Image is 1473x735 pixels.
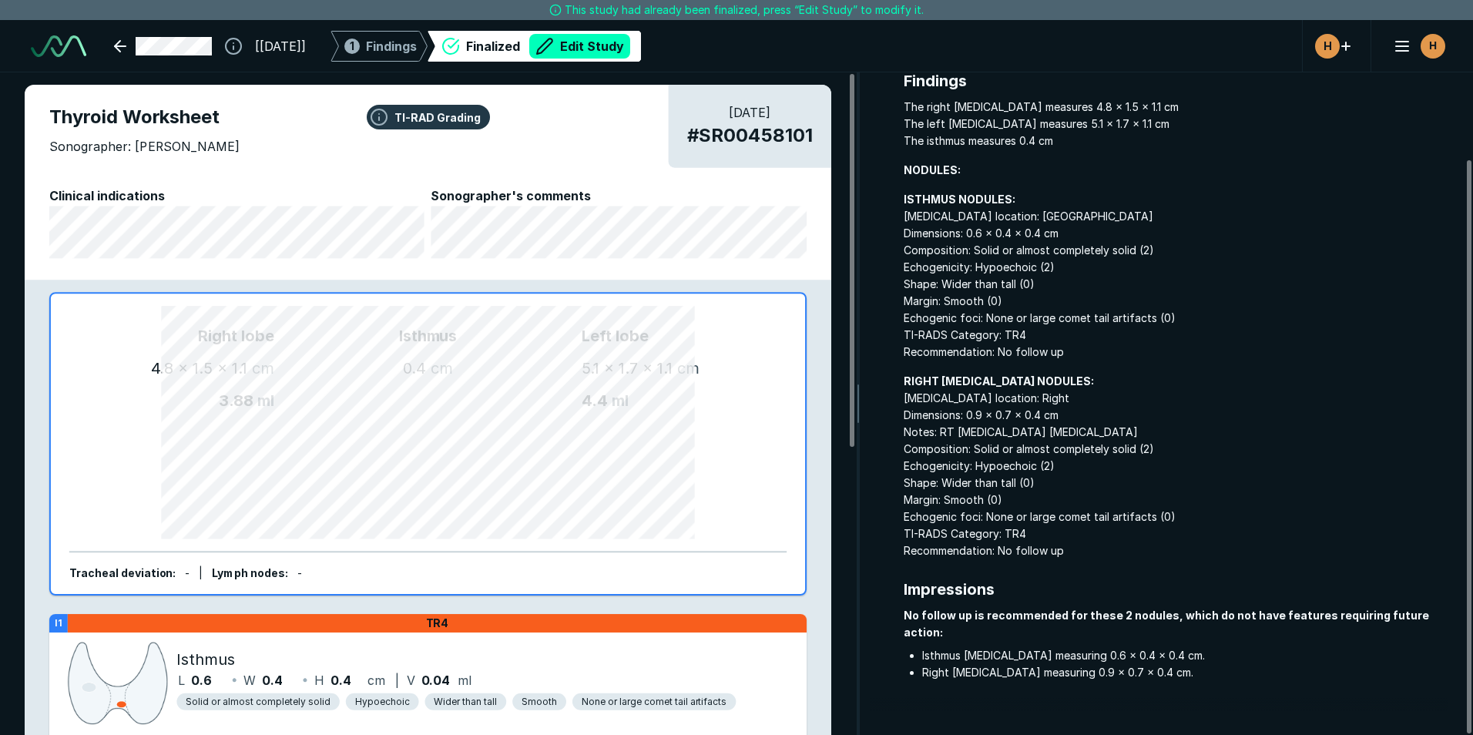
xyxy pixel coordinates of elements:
[922,647,1448,664] li: Isthmus [MEDICAL_DATA] measuring 0.6 x 0.4 x 0.4 cm.
[395,673,399,688] span: |
[904,193,1015,206] strong: ISTHMUS NODULES:
[426,616,449,630] span: TR4
[403,359,426,378] span: 0.4
[904,609,1429,639] strong: No follow up is recommended for these 2 nodules, which do not have features requiring future action:
[582,324,768,347] span: Left lobe
[466,34,630,59] div: Finalized
[252,359,274,378] span: cm
[219,391,253,410] span: 3.88
[49,186,425,205] span: Clinical indications
[677,359,700,378] span: cm
[274,324,582,347] span: Isthmus
[151,359,248,378] span: 4.8 x 1.5 x 1.1
[49,137,240,156] span: Sonographer: [PERSON_NAME]
[407,671,415,690] span: V
[687,122,814,149] span: # SR00458101
[904,191,1448,361] span: [MEDICAL_DATA] location: [GEOGRAPHIC_DATA] Dimensions: 0.6 x 0.4 x 0.4 cm Composition: Solid or a...
[314,671,324,690] span: H
[565,2,924,18] span: This study had already been finalized, press “Edit Study” to modify it.
[31,35,86,57] img: See-Mode Logo
[178,671,185,690] span: L
[350,38,354,54] span: 1
[522,695,557,709] span: Smooth
[191,671,212,690] span: 0.6
[428,31,641,62] div: FinalizedEdit Study
[199,566,203,582] div: |
[366,37,417,55] span: Findings
[186,695,330,709] span: Solid or almost completely solid
[904,163,961,176] strong: NODULES:
[331,671,351,690] span: 0.4
[904,99,1448,149] span: The right [MEDICAL_DATA] measures 4.8 x 1.5 x 1.1 cm The left [MEDICAL_DATA] measures 5.1 x 1.7 x...
[904,578,1448,601] span: Impressions
[582,391,608,410] span: 4.4
[68,639,168,728] img: 8dULdDAAAABklEQVQDANx4J1w4GvsdAAAAAElFTkSuQmCC
[431,359,453,378] span: cm
[25,29,92,63] a: See-Mode Logo
[582,695,726,709] span: None or large comet tail artifacts
[355,695,410,709] span: Hypoechoic
[262,671,283,690] span: 0.4
[212,567,288,580] span: Lymph nodes :
[69,567,176,580] span: Tracheal deviation :
[255,37,306,55] span: [[DATE]]
[612,391,629,410] span: ml
[49,103,807,131] span: Thyroid Worksheet
[185,566,190,582] div: -
[904,374,1094,388] strong: RIGHT [MEDICAL_DATA] NODULES:
[367,105,490,129] button: TI-RAD Grading
[904,69,1448,92] span: Findings
[529,34,630,59] button: Edit Study
[1315,34,1340,59] div: avatar-name
[1324,38,1332,54] span: H
[687,103,814,122] span: [DATE]
[458,671,471,690] span: ml
[88,324,274,347] span: Right lobe
[582,359,673,378] span: 5.1 x 1.7 x 1.1
[1384,31,1448,62] button: avatar-name
[1429,38,1437,54] span: H
[331,31,428,62] div: 1Findings
[243,671,256,690] span: W
[421,671,451,690] span: 0.04
[367,671,385,690] span: cm
[434,695,497,709] span: Wider than tall
[1421,34,1445,59] div: avatar-name
[904,373,1448,559] span: [MEDICAL_DATA] location: Right Dimensions: 0.9 x 0.7 x 0.4 cm Notes: RT [MEDICAL_DATA] [MEDICAL_D...
[922,664,1448,681] li: Right [MEDICAL_DATA] measuring 0.9 x 0.7 x 0.4 cm.
[297,567,302,580] span: -
[431,186,807,205] span: Sonographer's comments
[55,617,62,629] strong: I1
[176,648,235,671] span: Isthmus
[257,391,274,410] span: ml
